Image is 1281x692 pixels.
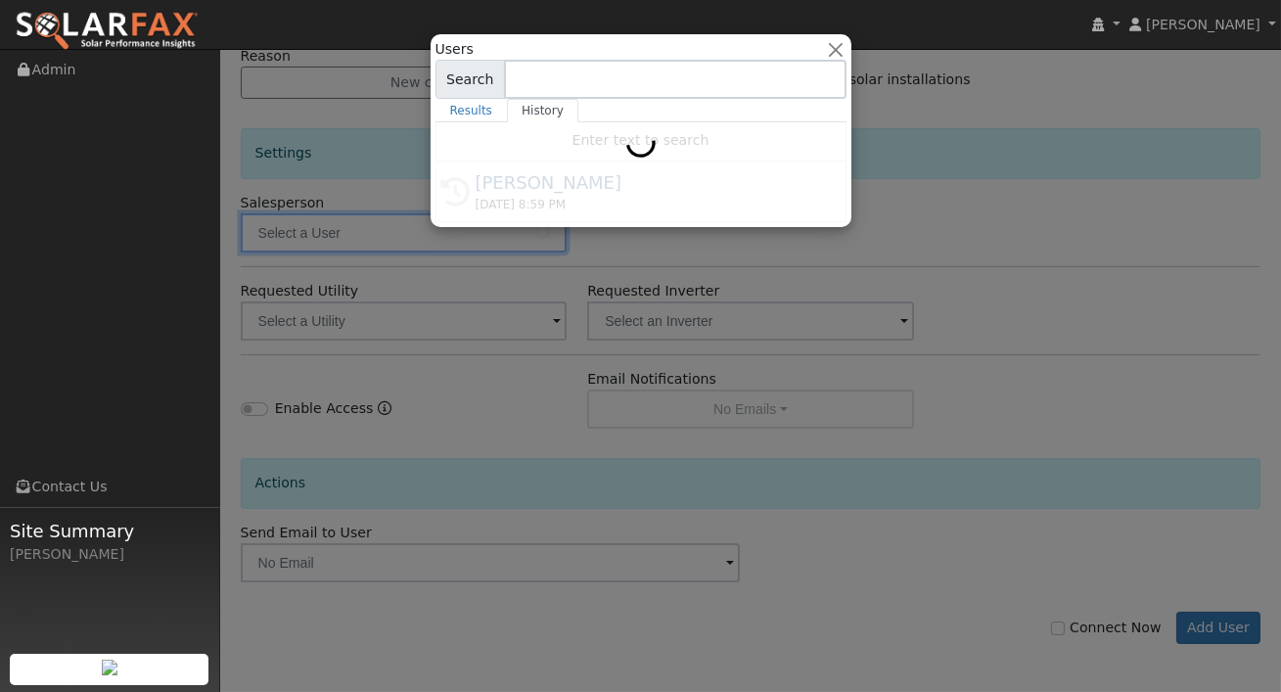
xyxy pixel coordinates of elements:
a: History [507,99,578,122]
div: [PERSON_NAME] [10,544,209,565]
span: [PERSON_NAME] [1146,17,1260,32]
span: Search [435,60,505,99]
span: Users [435,39,474,60]
img: retrieve [102,660,117,675]
span: Site Summary [10,518,209,544]
img: SolarFax [15,11,199,52]
a: Results [435,99,508,122]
